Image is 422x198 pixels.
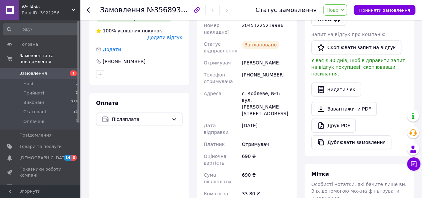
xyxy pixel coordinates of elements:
[71,100,78,106] span: 353
[23,81,33,87] span: Нові
[354,5,415,15] button: Прийняти замовлення
[204,60,231,65] span: Отримувач
[359,8,410,13] span: Прийняти замовлення
[241,169,291,188] div: 690 ₴
[112,116,169,123] span: Післяплата
[19,144,62,150] span: Товари та послуги
[76,90,78,96] span: 0
[96,100,118,106] span: Оплата
[241,87,291,120] div: с. Коблеве, №1: вул. [PERSON_NAME][STREET_ADDRESS]
[311,171,329,177] span: Мітки
[311,102,377,116] a: Завантажити PDF
[96,27,162,34] div: успішних покупок
[147,6,194,14] span: №356893217
[204,23,229,35] span: Номер накладної
[19,166,62,178] span: Показники роботи компанії
[241,138,291,150] div: Отримувач
[311,32,385,37] span: Запит на відгук про компанію
[241,57,291,69] div: [PERSON_NAME]
[204,172,231,184] span: Сума післяплати
[326,7,338,13] span: Нове
[87,7,92,13] div: Повернутися назад
[70,70,77,76] span: 1
[204,41,238,53] span: Статус відправлення
[22,4,72,10] span: WellAsia
[204,154,227,166] span: Оціночна вартість
[311,119,356,133] a: Друк PDF
[407,157,420,171] button: Чат з покупцем
[76,119,78,125] span: 0
[71,155,77,161] span: 6
[3,23,79,35] input: Пошук
[147,35,182,40] span: Додати відгук
[19,184,37,190] span: Відгуки
[204,142,225,147] span: Платник
[23,109,46,115] span: Скасовані
[241,69,291,87] div: [PHONE_NUMBER]
[204,91,222,96] span: Адреса
[19,132,52,138] span: Повідомлення
[242,41,280,49] div: Заплановано
[73,109,78,115] span: 20
[23,90,44,96] span: Прийняті
[204,123,229,135] span: Дата відправки
[19,155,69,161] span: [DEMOGRAPHIC_DATA]
[103,47,121,52] span: Додати
[100,6,145,14] span: Замовлення
[23,100,44,106] span: Виконані
[241,120,291,138] div: [DATE]
[311,82,361,96] button: Видати чек
[204,72,233,84] span: Телефон отримувача
[19,53,80,65] span: Замовлення та повідомлення
[311,58,405,76] span: У вас є 30 днів, щоб відправити запит на відгук покупцеві, скопіювавши посилання.
[76,81,78,87] span: 1
[22,10,80,16] div: Ваш ID: 3921256
[241,150,291,169] div: 690 ₴
[102,58,146,65] div: [PHONE_NUMBER]
[311,135,391,149] button: Дублювати замовлення
[64,155,71,161] span: 14
[19,41,38,47] span: Головна
[241,19,291,38] div: 20451225219986
[23,119,44,125] span: Оплачені
[256,7,317,13] div: Статус замовлення
[103,28,116,33] span: 100%
[19,70,47,76] span: Замовлення
[311,40,401,54] button: Скопіювати запит на відгук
